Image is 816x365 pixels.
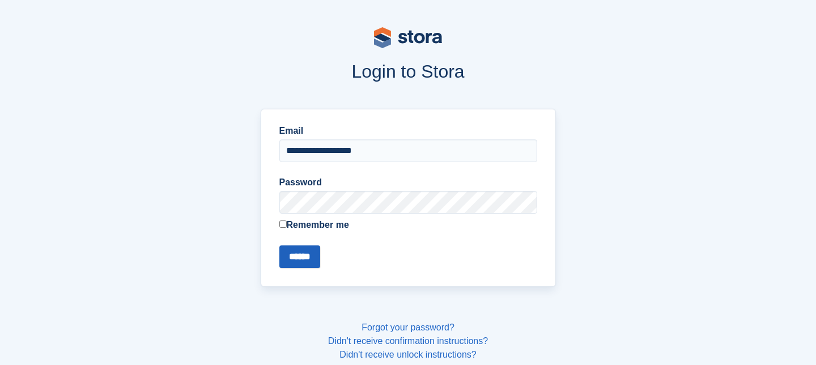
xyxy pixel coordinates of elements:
label: Email [279,124,537,138]
label: Password [279,176,537,189]
a: Didn't receive unlock instructions? [339,350,476,359]
a: Forgot your password? [362,322,454,332]
h1: Login to Stora [44,61,772,82]
label: Remember me [279,218,537,232]
img: stora-logo-53a41332b3708ae10de48c4981b4e9114cc0af31d8433b30ea865607fb682f29.svg [374,27,442,48]
input: Remember me [279,220,287,228]
a: Didn't receive confirmation instructions? [328,336,488,346]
